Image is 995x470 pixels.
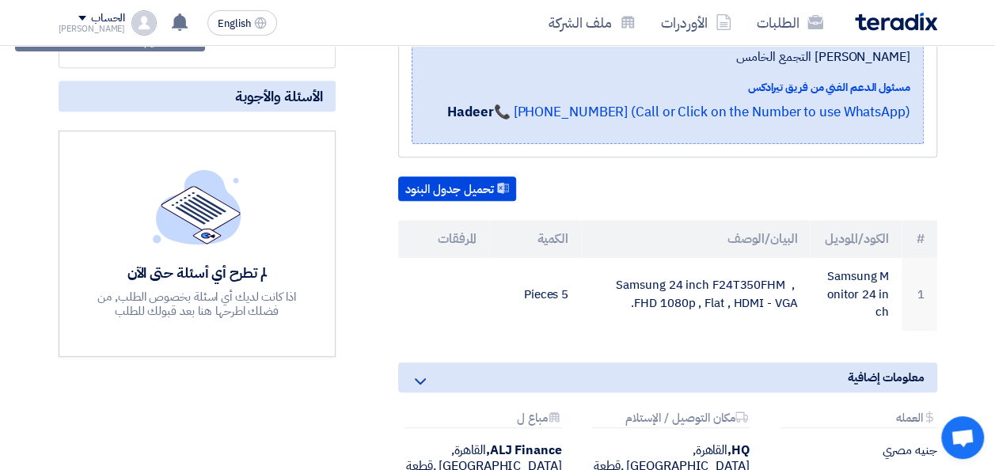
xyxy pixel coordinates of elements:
div: Open chat [941,416,984,459]
th: المرفقات [398,220,490,258]
img: empty_state_list.svg [153,169,241,244]
th: # [902,220,937,258]
img: Teradix logo [855,13,937,31]
strong: Hadeer [447,102,493,122]
a: الأوردرات [648,4,744,41]
span: القاهرة, [GEOGRAPHIC_DATA] ,قطعة 220 مبنى كراون بلازا التسعين [PERSON_NAME] التجمع الخامس [425,28,910,66]
div: العمله [780,411,937,428]
a: 📞 [PHONE_NUMBER] (Call or Click on the Number to use WhatsApp) [494,102,910,122]
div: مباع ل [404,411,562,428]
th: الكمية [489,220,581,258]
div: الحساب [91,12,125,25]
b: HQ, [727,441,750,460]
div: اذا كانت لديك أي اسئلة بخصوص الطلب, من فضلك اطرحها هنا بعد قبولك للطلب [82,290,313,318]
button: English [207,10,277,36]
td: Samsung 24 inch F24T350FHM , FHD 1080p , Flat , HDMI - VGA. [581,258,810,331]
div: [PERSON_NAME] [59,25,126,33]
span: الأسئلة والأجوبة [235,87,323,105]
span: معلومات إضافية [848,369,925,386]
div: لم تطرح أي أسئلة حتى الآن [82,263,313,282]
div: جنيه مصري [773,442,937,458]
b: ALJ Finance, [486,441,562,460]
img: profile_test.png [131,10,157,36]
td: 5 Pieces [489,258,581,331]
div: مسئول الدعم الفني من فريق تيرادكس [425,79,910,96]
td: 1 [902,258,937,331]
a: ملف الشركة [536,4,648,41]
th: الكود/الموديل [810,220,902,258]
th: البيان/الوصف [581,220,810,258]
div: مكان التوصيل / الإستلام [592,411,750,428]
button: تحميل جدول البنود [398,176,516,202]
td: Samsung Monitor 24 inch [810,258,902,331]
span: English [218,18,251,29]
a: الطلبات [744,4,836,41]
